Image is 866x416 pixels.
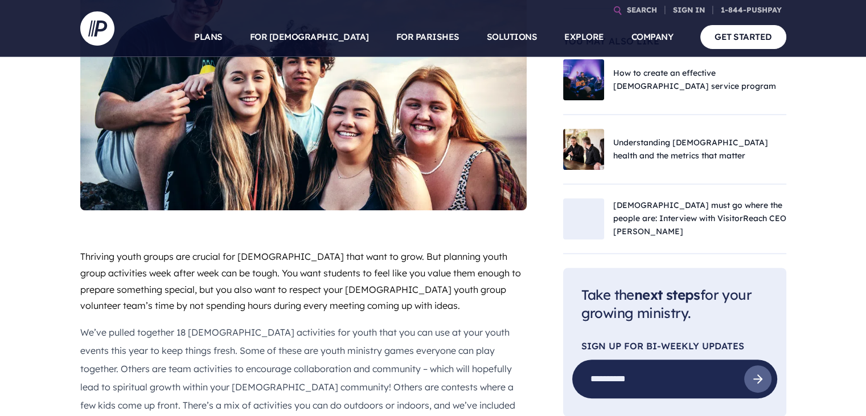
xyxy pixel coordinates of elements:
p: Sign Up For Bi-Weekly Updates [581,341,768,350]
span: next steps [634,286,700,303]
a: COMPANY [631,17,674,57]
a: How to create an effective [DEMOGRAPHIC_DATA] service program [613,68,776,91]
span: Take the for your growing ministry. [581,286,752,322]
a: EXPLORE [564,17,604,57]
a: SOLUTIONS [487,17,537,57]
a: GET STARTED [700,25,786,48]
a: PLANS [194,17,223,57]
a: FOR [DEMOGRAPHIC_DATA] [250,17,369,57]
a: Understanding [DEMOGRAPHIC_DATA] health and the metrics that matter [613,137,768,161]
a: [DEMOGRAPHIC_DATA] must go where the people are: Interview with VisitorReach CEO [PERSON_NAME] [613,200,786,236]
a: FOR PARISHES [396,17,459,57]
